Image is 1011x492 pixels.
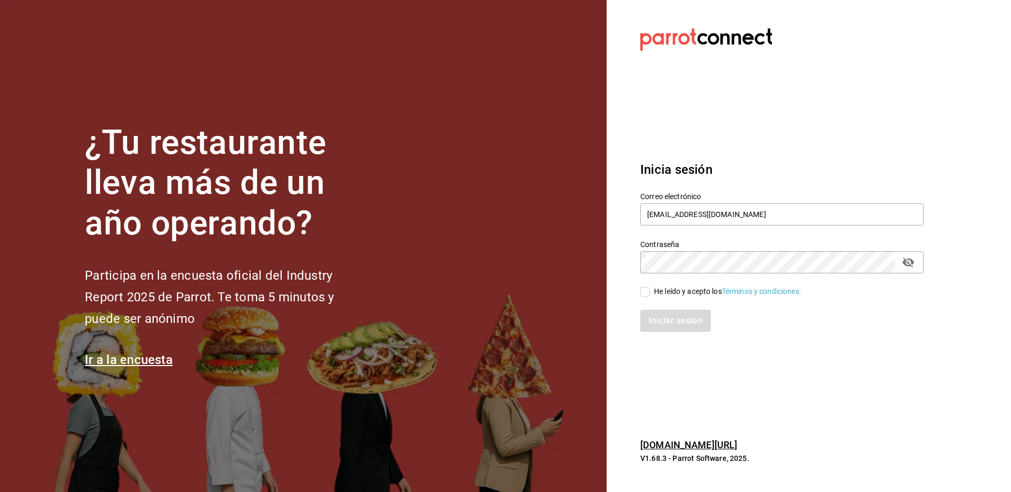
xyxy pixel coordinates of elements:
a: [DOMAIN_NAME][URL] [640,439,737,450]
label: Contraseña [640,240,924,248]
div: He leído y acepto los [654,286,801,297]
a: Términos y condiciones. [722,287,801,296]
h2: Participa en la encuesta oficial del Industry Report 2025 de Parrot. Te toma 5 minutos y puede se... [85,265,369,329]
h3: Inicia sesión [640,160,924,179]
input: Ingresa tu correo electrónico [640,203,924,225]
label: Correo electrónico [640,192,924,200]
a: Ir a la encuesta [85,352,173,367]
button: passwordField [899,253,917,271]
p: V1.68.3 - Parrot Software, 2025. [640,453,924,464]
h1: ¿Tu restaurante lleva más de un año operando? [85,123,369,244]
